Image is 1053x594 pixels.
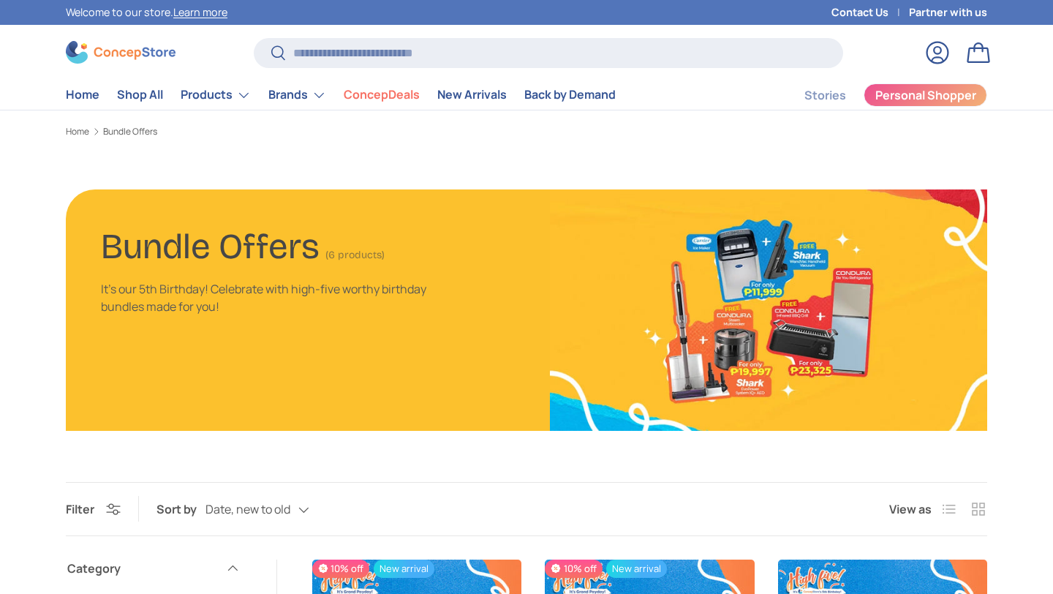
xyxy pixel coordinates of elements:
span: Category [67,560,216,577]
a: ConcepDeals [344,80,420,109]
span: New arrival [606,560,667,578]
span: (6 products) [325,249,385,261]
a: New Arrivals [437,80,507,109]
button: Filter [66,501,121,517]
span: Date, new to old [205,503,290,516]
a: Home [66,80,99,109]
span: Personal Shopper [875,89,976,101]
span: 10% off [545,560,602,578]
p: Welcome to our store. [66,4,227,20]
nav: Secondary [769,80,987,110]
nav: Primary [66,80,616,110]
img: Bundle Offers [550,189,987,431]
summary: Brands [260,80,335,110]
p: It's our 5th Birthday! Celebrate with high-five worthy birthday bundles made for you! [101,280,468,315]
a: Brands [268,80,326,110]
a: Personal Shopper [864,83,987,107]
span: Filter [66,501,94,517]
a: Back by Demand [524,80,616,109]
summary: Products [172,80,260,110]
img: ConcepStore [66,41,175,64]
button: Date, new to old [205,497,339,522]
label: Sort by [156,500,205,518]
a: Products [181,80,251,110]
a: Stories [804,81,846,110]
span: View as [889,500,932,518]
a: Contact Us [831,4,909,20]
a: Home [66,127,89,136]
h1: Bundle Offers [101,219,320,268]
a: Shop All [117,80,163,109]
a: Learn more [173,5,227,19]
span: 10% off [312,560,369,578]
a: Bundle Offers [103,127,157,136]
span: New arrival [374,560,434,578]
a: Partner with us [909,4,987,20]
nav: Breadcrumbs [66,125,987,138]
